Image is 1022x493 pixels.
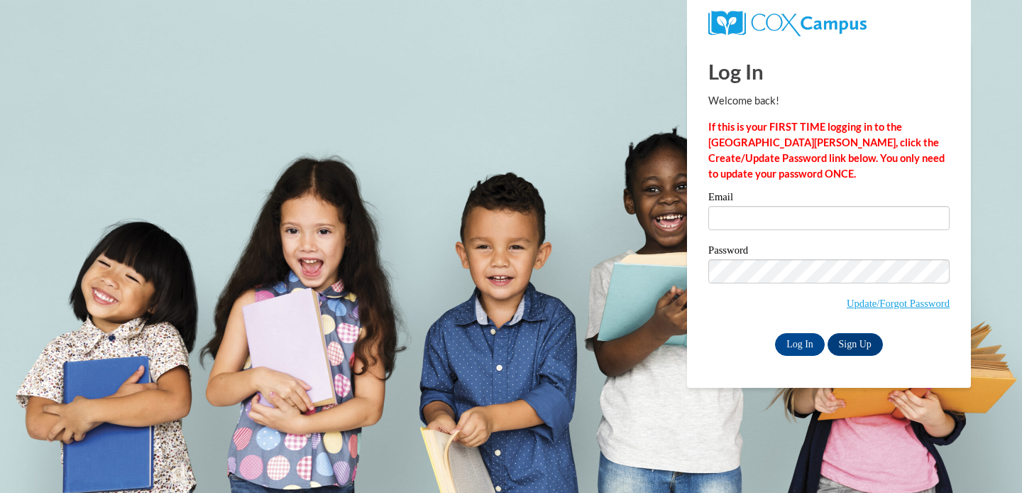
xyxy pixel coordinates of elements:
input: Log In [775,333,825,356]
a: Sign Up [828,333,883,356]
img: COX Campus [708,11,867,36]
label: Password [708,245,950,259]
strong: If this is your FIRST TIME logging in to the [GEOGRAPHIC_DATA][PERSON_NAME], click the Create/Upd... [708,121,945,180]
h1: Log In [708,57,950,86]
a: Update/Forgot Password [847,298,950,309]
a: COX Campus [708,16,867,28]
p: Welcome back! [708,93,950,109]
label: Email [708,192,950,206]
